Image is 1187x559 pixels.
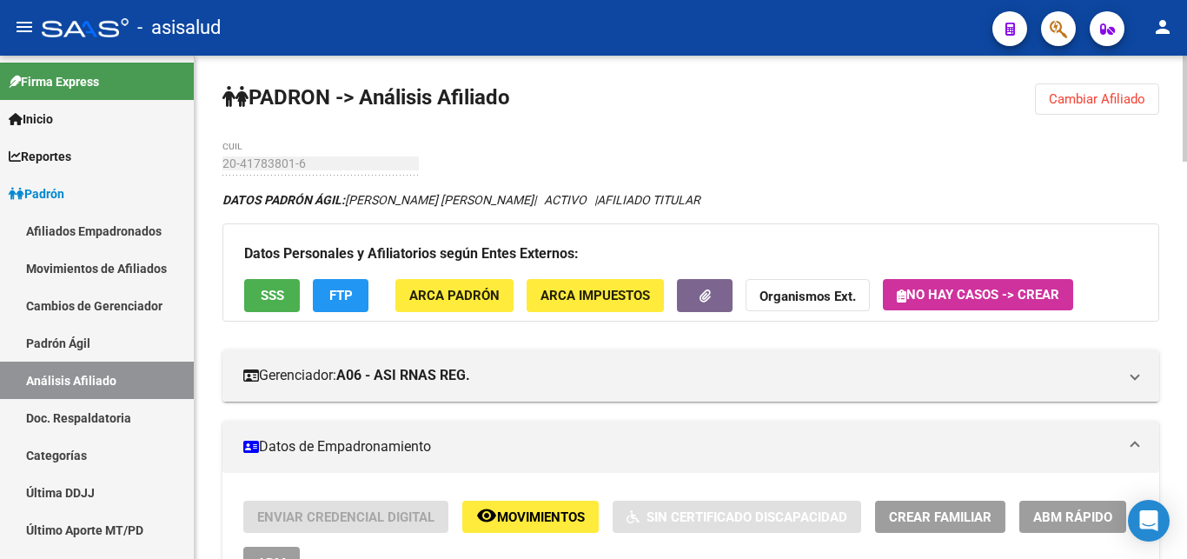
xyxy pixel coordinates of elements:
mat-icon: menu [14,17,35,37]
span: - asisalud [137,9,221,47]
span: FTP [329,289,353,304]
mat-expansion-panel-header: Gerenciador:A06 - ASI RNAS REG. [222,349,1159,402]
mat-panel-title: Gerenciador: [243,366,1117,385]
button: Cambiar Afiliado [1035,83,1159,115]
span: ARCA Padrón [409,289,500,304]
span: ARCA Impuestos [540,289,650,304]
button: FTP [313,279,368,311]
mat-icon: remove_red_eye [476,505,497,526]
span: Crear Familiar [889,509,991,525]
span: AFILIADO TITULAR [597,193,700,207]
strong: PADRON -> Análisis Afiliado [222,85,510,110]
i: | ACTIVO | [222,193,700,207]
span: Movimientos [497,509,585,525]
button: No hay casos -> Crear [883,279,1073,310]
button: Sin Certificado Discapacidad [613,501,861,533]
span: [PERSON_NAME] [PERSON_NAME] [222,193,534,207]
h3: Datos Personales y Afiliatorios según Entes Externos: [244,242,1137,266]
button: ARCA Impuestos [527,279,664,311]
span: Enviar Credencial Digital [257,509,434,525]
span: Cambiar Afiliado [1049,91,1145,107]
button: Crear Familiar [875,501,1005,533]
span: Sin Certificado Discapacidad [647,509,847,525]
strong: Organismos Ext. [759,289,856,305]
div: Open Intercom Messenger [1128,500,1170,542]
span: Reportes [9,147,71,166]
button: Enviar Credencial Digital [243,501,448,533]
strong: A06 - ASI RNAS REG. [336,366,470,385]
button: SSS [244,279,300,311]
mat-panel-title: Datos de Empadronamiento [243,437,1117,456]
span: SSS [261,289,284,304]
strong: DATOS PADRÓN ÁGIL: [222,193,345,207]
mat-icon: person [1152,17,1173,37]
span: Firma Express [9,72,99,91]
button: Movimientos [462,501,599,533]
span: Inicio [9,110,53,129]
span: No hay casos -> Crear [897,287,1059,303]
button: Organismos Ext. [746,279,870,311]
span: Padrón [9,184,64,203]
button: ARCA Padrón [395,279,514,311]
mat-expansion-panel-header: Datos de Empadronamiento [222,421,1159,473]
span: ABM Rápido [1033,509,1112,525]
button: ABM Rápido [1019,501,1126,533]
